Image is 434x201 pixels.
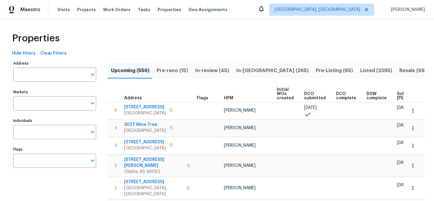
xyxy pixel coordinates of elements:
span: Upcoming (556) [111,66,149,75]
span: [PERSON_NAME] [224,126,256,130]
span: [PERSON_NAME] [224,143,256,148]
span: Resale (996) [399,66,430,75]
span: [DATE] [397,183,410,187]
span: [GEOGRAPHIC_DATA] [124,145,166,151]
span: [GEOGRAPHIC_DATA] [124,110,166,116]
span: Clear Filters [40,50,67,57]
span: Properties [158,7,181,13]
span: D0W complete [366,92,387,100]
button: Open [88,99,97,107]
span: Initial WOs created [277,88,294,100]
label: Individuals [13,119,96,123]
span: Tasks [138,8,150,12]
label: Address [13,62,96,65]
span: [DATE] [397,123,410,127]
span: [STREET_ADDRESS][PERSON_NAME] [124,157,183,169]
button: Clear Filters [38,48,69,59]
label: Flags [13,148,96,151]
span: [PERSON_NAME] [388,7,425,13]
span: Pre-reno (15) [157,66,188,75]
span: [DATE] [397,161,410,165]
button: Hide filters [10,48,38,59]
span: Listed (2395) [360,66,392,75]
span: Pre-Listing (65) [316,66,353,75]
span: [GEOGRAPHIC_DATA], [GEOGRAPHIC_DATA] [124,185,183,197]
span: Olathe, KS 66062 [124,169,183,175]
span: Visits [58,7,70,13]
span: [DATE] [304,106,317,110]
span: [GEOGRAPHIC_DATA] [124,128,166,134]
span: Geo Assignments [188,7,228,13]
span: [DATE] [397,106,410,110]
span: [STREET_ADDRESS] [124,179,183,185]
button: Open [88,70,97,79]
button: Open [88,156,97,165]
label: Markets [13,90,96,94]
span: [PERSON_NAME] [224,164,256,168]
span: In-review (45) [195,66,229,75]
span: Address [124,96,142,100]
span: 3027 Wine Tree [124,122,166,128]
span: HPM [224,96,233,100]
span: [GEOGRAPHIC_DATA], [GEOGRAPHIC_DATA] [275,7,360,13]
span: [STREET_ADDRESS] [124,104,166,110]
span: Scheduled [PERSON_NAME] [397,92,431,100]
button: Open [88,128,97,136]
span: DCO submitted [304,92,326,100]
span: Hide filters [12,50,36,57]
span: Properties [12,35,60,41]
span: DCO complete [336,92,356,100]
span: Projects [77,7,96,13]
span: Maestro [20,7,40,13]
span: In-[GEOGRAPHIC_DATA] (265) [236,66,309,75]
span: [DATE] [397,141,410,145]
span: [PERSON_NAME] [224,108,256,113]
span: [PERSON_NAME] [224,186,256,190]
span: Flags [197,96,208,100]
span: Work Orders [103,7,131,13]
span: [STREET_ADDRESS] [124,139,166,145]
